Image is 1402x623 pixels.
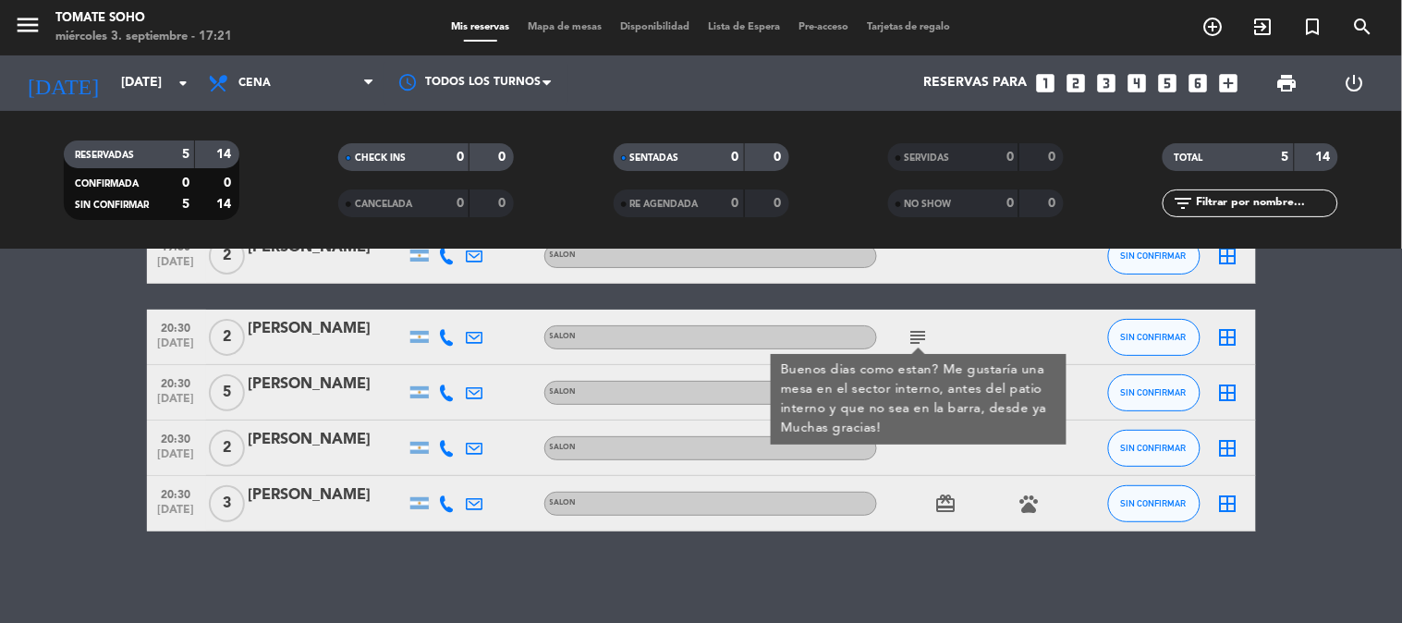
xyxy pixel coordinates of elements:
[14,63,112,104] i: [DATE]
[550,251,577,259] span: SALON
[216,198,235,211] strong: 14
[153,316,200,337] span: 20:30
[1217,382,1239,404] i: border_all
[457,151,464,164] strong: 0
[1252,16,1274,38] i: exit_to_app
[1217,71,1241,95] i: add_box
[1316,151,1335,164] strong: 14
[499,151,510,164] strong: 0
[1006,197,1014,210] strong: 0
[1121,250,1187,261] span: SIN CONFIRMAR
[1108,319,1201,356] button: SIN CONFIRMAR
[550,444,577,451] span: SALON
[699,22,789,32] span: Lista de Espera
[1217,245,1239,267] i: border_all
[611,22,699,32] span: Disponibilidad
[182,177,189,189] strong: 0
[1121,387,1187,397] span: SIN CONFIRMAR
[1121,443,1187,453] span: SIN CONFIRMAR
[732,197,739,210] strong: 0
[457,197,464,210] strong: 0
[224,177,235,189] strong: 0
[153,337,200,359] span: [DATE]
[355,200,412,209] span: CANCELADA
[1172,192,1194,214] i: filter_list
[55,9,232,28] div: Tomate Soho
[153,256,200,277] span: [DATE]
[1065,71,1089,95] i: looks_two
[1126,71,1150,95] i: looks_4
[153,504,200,525] span: [DATE]
[1121,332,1187,342] span: SIN CONFIRMAR
[550,333,577,340] span: SALON
[1108,485,1201,522] button: SIN CONFIRMAR
[1302,16,1324,38] i: turned_in_not
[182,148,189,161] strong: 5
[935,493,957,515] i: card_giftcard
[249,428,406,452] div: [PERSON_NAME]
[1108,238,1201,275] button: SIN CONFIRMAR
[153,427,200,448] span: 20:30
[1217,493,1239,515] i: border_all
[355,153,406,163] span: CHECK INS
[75,179,139,189] span: CONFIRMADA
[550,499,577,507] span: SALON
[924,76,1028,91] span: Reservas para
[209,238,245,275] span: 2
[1108,430,1201,467] button: SIN CONFIRMAR
[55,28,232,46] div: miércoles 3. septiembre - 17:21
[789,22,858,32] span: Pre-acceso
[774,151,785,164] strong: 0
[1202,16,1225,38] i: add_circle_outline
[905,200,952,209] span: NO SHOW
[1174,153,1202,163] span: TOTAL
[905,153,950,163] span: SERVIDAS
[780,360,1056,438] div: Buenos dias como estan? Me gustaría una mesa en el sector interno, antes del patio interno y que ...
[209,374,245,411] span: 5
[908,326,930,348] i: subject
[75,151,134,160] span: RESERVADAS
[1194,193,1337,214] input: Filtrar por nombre...
[499,197,510,210] strong: 0
[153,393,200,414] span: [DATE]
[249,317,406,341] div: [PERSON_NAME]
[14,11,42,39] i: menu
[1048,151,1059,164] strong: 0
[630,153,679,163] span: SENTADAS
[630,200,699,209] span: RE AGENDADA
[442,22,518,32] span: Mis reservas
[732,151,739,164] strong: 0
[1034,71,1058,95] i: looks_one
[1095,71,1119,95] i: looks_3
[153,372,200,393] span: 20:30
[209,485,245,522] span: 3
[182,198,189,211] strong: 5
[550,388,577,396] span: SALON
[1121,498,1187,508] span: SIN CONFIRMAR
[1217,437,1239,459] i: border_all
[1108,374,1201,411] button: SIN CONFIRMAR
[1321,55,1388,111] div: LOG OUT
[1048,197,1059,210] strong: 0
[518,22,611,32] span: Mapa de mesas
[1352,16,1374,38] i: search
[1282,151,1289,164] strong: 5
[238,77,271,90] span: Cena
[1217,326,1239,348] i: border_all
[75,201,149,210] span: SIN CONFIRMAR
[153,483,200,504] span: 20:30
[858,22,960,32] span: Tarjetas de regalo
[249,373,406,397] div: [PERSON_NAME]
[153,448,200,470] span: [DATE]
[209,319,245,356] span: 2
[216,148,235,161] strong: 14
[1006,151,1014,164] strong: 0
[1276,72,1298,94] span: print
[1344,72,1366,94] i: power_settings_new
[172,72,194,94] i: arrow_drop_down
[1156,71,1180,95] i: looks_5
[1187,71,1211,95] i: looks_6
[14,11,42,45] button: menu
[209,430,245,467] span: 2
[249,483,406,507] div: [PERSON_NAME]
